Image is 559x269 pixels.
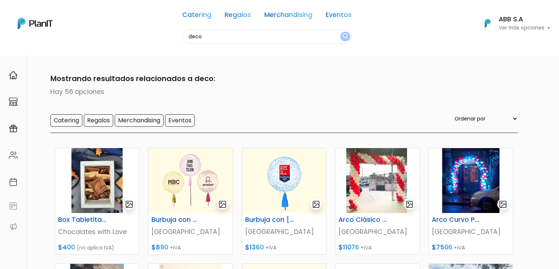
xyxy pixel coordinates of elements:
p: Hay 56 opciones [42,87,518,97]
h6: ABB S.A [499,16,550,23]
img: thumb_2000___2000-Photoroom_-_2024-09-23T150241.972.jpg [55,148,139,213]
a: Catering [182,12,211,21]
span: +IVA [454,244,465,251]
span: $1360 [245,243,264,252]
a: gallery-light Box Tabletitas decoradas Chocolates with Love $400 (no aplica IVA) [55,148,139,255]
h6: Burbuja con [PERSON_NAME] [241,216,299,224]
h6: Arco Clásico para Eventos Empresariales [334,216,392,224]
input: Buscá regalos, desayunos, y más [182,29,352,44]
p: [GEOGRAPHIC_DATA] [245,227,323,237]
h6: Burbuja con Aire [147,216,205,224]
p: [GEOGRAPHIC_DATA] [338,227,416,237]
span: +IVA [361,244,372,251]
span: (no aplica IVA) [76,244,114,251]
img: thumb_Burbujas-5.jpg [242,148,326,213]
img: gallery-light [125,200,133,209]
span: $11076 [338,243,359,252]
a: gallery-light Arco Clásico para Eventos Empresariales [GEOGRAPHIC_DATA] $11076 +IVA [335,148,420,255]
input: Eventos [165,114,195,127]
input: Regalos [84,114,113,127]
img: partners-52edf745621dab592f3b2c58e3bca9d71375a7ef29c3b500c9f145b62cc070d4.svg [9,222,18,231]
h6: Arco Curvo Pequeño para Eventos Empresariales [427,216,485,224]
span: $7506 [432,243,452,252]
p: [GEOGRAPHIC_DATA] [432,227,510,237]
button: PlanIt Logo ABB S.A Ver más opciones [475,14,550,33]
img: PlanIt Logo [480,15,496,31]
a: Eventos [326,12,352,21]
img: gallery-light [499,200,507,209]
a: gallery-light Arco Curvo Pequeño para Eventos Empresariales [GEOGRAPHIC_DATA] $7506 +IVA [429,148,513,255]
a: Regalos [225,12,251,21]
img: gallery-light [218,200,227,209]
img: search_button-432b6d5273f82d61273b3651a40e1bd1b912527efae98b1b7a1b2c0702e16a8d.svg [343,33,348,40]
span: +IVA [170,244,181,251]
p: Ver más opciones [499,25,550,31]
h6: Box Tabletitas decoradas [54,216,112,224]
img: thumb_Burbujas.jpg [148,148,232,213]
p: [GEOGRAPHIC_DATA] [151,227,229,237]
p: Mostrando resultados relacionados a deco: [42,73,518,84]
span: $890 [151,243,168,252]
p: Chocolates with Love [58,227,136,237]
a: gallery-light Burbuja con Aire [GEOGRAPHIC_DATA] $890 +IVA [148,148,233,255]
a: gallery-light Burbuja con [PERSON_NAME] [GEOGRAPHIC_DATA] $1360 +IVA [242,148,326,255]
img: feedback-78b5a0c8f98aac82b08bfc38622c3050aee476f2c9584af64705fc4e61158814.svg [9,202,18,210]
img: gallery-light [312,200,320,209]
img: people-662611757002400ad9ed0e3c099ab2801c6687ba6c219adb57efc949bc21e19d.svg [9,151,18,160]
a: Merchandising [264,12,312,21]
img: marketplace-4ceaa7011d94191e9ded77b95e3339b90024bf715f7c57f8cf31f2d8c509eaba.svg [9,97,18,106]
input: Catering [50,114,82,127]
img: campaigns-02234683943229c281be62815700db0a1741e53638e28bf9629b52c665b00959.svg [9,124,18,133]
img: thumb_Dise%C3%B1o_sin_t%C3%ADtulo__55_.png [336,148,419,213]
img: calendar-87d922413cdce8b2cf7b7f5f62616a5cf9e4887200fb71536465627b3292af00.svg [9,178,18,186]
span: $400 [58,243,75,252]
input: Merchandising [115,114,164,127]
img: gallery-light [405,200,414,209]
img: home-e721727adea9d79c4d83392d1f703f7f8bce08238fde08b1acbfd93340b81755.svg [9,71,18,80]
img: PlanIt Logo [18,18,53,29]
span: +IVA [265,244,276,251]
img: thumb_Dise%C3%B1o_sin_t%C3%ADtulo__57_.png [429,148,513,213]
